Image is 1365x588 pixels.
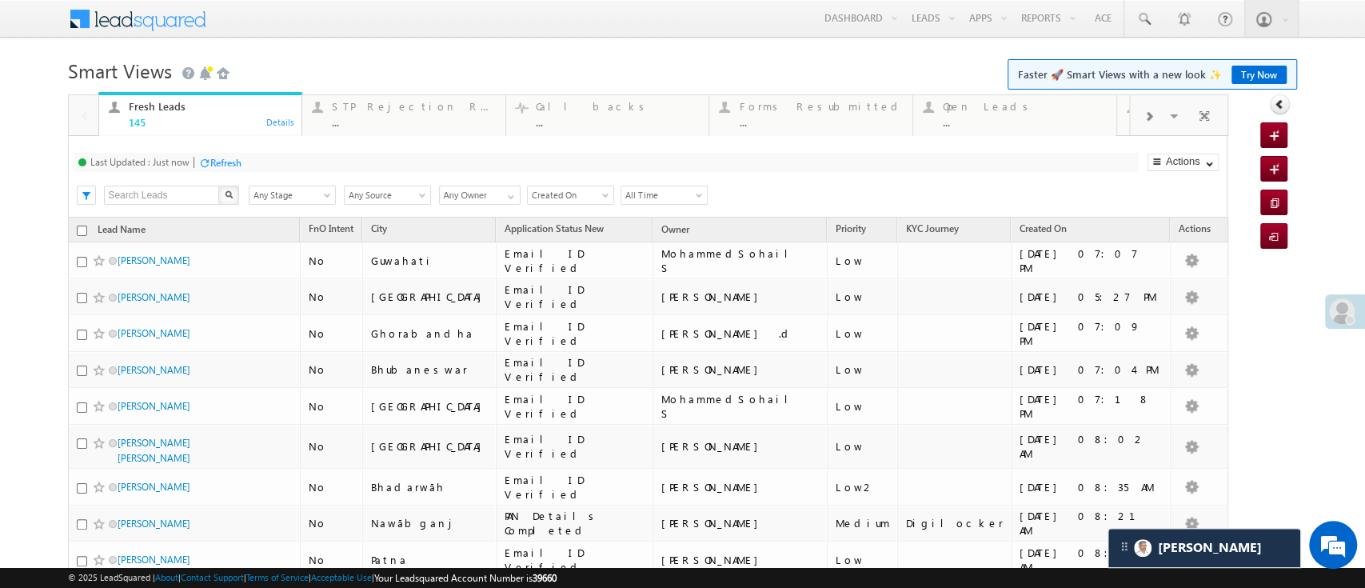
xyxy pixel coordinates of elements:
[661,553,820,567] div: [PERSON_NAME]
[118,291,190,303] a: [PERSON_NAME]
[1231,66,1287,84] a: Try Now
[309,290,355,304] div: No
[344,186,431,205] a: Any Source
[505,95,710,135] a: Call backs...
[836,399,890,414] div: Low
[249,186,336,205] a: Any Stage
[371,399,489,414] div: [GEOGRAPHIC_DATA]
[505,432,645,461] div: Email ID Verified
[210,157,241,169] div: Refresh
[1158,540,1262,555] span: Carter
[898,220,967,241] a: KYC Journey
[836,290,890,304] div: Low
[1020,246,1163,275] div: [DATE] 07:07 PM
[129,100,293,113] div: Fresh Leads
[301,95,506,135] a: STP Rejection Reason...
[309,254,355,268] div: No
[528,188,609,202] span: Created On
[505,355,645,384] div: Email ID Verified
[536,116,700,128] div: ...
[836,222,866,234] span: Priority
[371,254,489,268] div: Guwahati
[505,546,645,574] div: Email ID Verified
[345,188,425,202] span: Any Source
[344,185,431,205] div: Lead Source Filter
[68,570,557,586] span: © 2025 LeadSquared | | | | |
[249,185,336,205] div: Lead Stage Filter
[181,572,244,582] a: Contact Support
[1020,546,1163,574] div: [DATE] 08:21 AM
[104,186,220,205] input: Search Leads
[621,186,708,205] a: All Time
[661,290,820,304] div: [PERSON_NAME]
[118,554,190,566] a: [PERSON_NAME]
[912,95,1117,135] a: Open Leads...
[1108,528,1301,568] div: carter-dragCarter[PERSON_NAME]
[309,439,355,454] div: No
[943,100,1107,113] div: Open Leads
[332,116,496,128] div: ...
[708,95,913,135] a: Forms Resubmitted...
[505,392,645,421] div: Email ID Verified
[836,553,890,567] div: Low
[828,220,874,241] a: Priority
[1020,222,1067,234] span: Created On
[1018,66,1287,82] span: Faster 🚀 Smart Views with a new look ✨
[90,221,154,242] a: Lead Name
[332,100,496,113] div: STP Rejection Reason
[661,480,820,494] div: [PERSON_NAME]
[661,246,820,275] div: MohammedSohail S
[309,222,353,234] span: FnO Intent
[309,326,355,341] div: No
[739,116,903,128] div: ...
[371,290,489,304] div: [GEOGRAPHIC_DATA]
[309,516,355,530] div: No
[371,362,489,377] div: Bhubaneswar
[1134,539,1151,557] img: Carter
[661,439,820,454] div: [PERSON_NAME]
[225,190,233,198] img: Search
[439,185,519,205] div: Owner Filter
[1012,220,1075,241] a: Created On
[505,246,645,275] div: Email ID Verified
[661,516,820,530] div: [PERSON_NAME]
[309,480,355,494] div: No
[246,572,309,582] a: Terms of Service
[301,220,361,241] a: FnO Intent
[505,473,645,502] div: Email ID Verified
[1147,154,1219,171] button: Actions
[118,437,190,464] a: [PERSON_NAME] [PERSON_NAME]
[363,220,395,241] a: City
[906,516,1004,530] div: Digilocker
[118,518,190,530] a: [PERSON_NAME]
[371,553,489,567] div: Patna
[118,327,190,339] a: [PERSON_NAME]
[836,362,890,377] div: Low
[536,100,700,113] div: Call backs
[836,254,890,268] div: Low
[505,222,604,234] span: Application Status New
[505,282,645,311] div: Email ID Verified
[943,116,1107,128] div: ...
[1020,509,1163,538] div: [DATE] 08:21 AM
[836,516,890,530] div: Medium
[499,186,519,202] a: Show All Items
[249,188,330,202] span: Any Stage
[309,399,355,414] div: No
[739,100,903,113] div: Forms Resubmitted
[129,116,293,128] div: 145
[371,480,489,494] div: Bhadarwāh
[661,223,689,235] span: Owner
[118,481,190,493] a: [PERSON_NAME]
[836,480,890,494] div: Low2
[118,254,190,266] a: [PERSON_NAME]
[1020,319,1163,348] div: [DATE] 07:09 PM
[90,156,190,168] div: Last Updated : Just now
[371,222,387,234] span: City
[371,439,489,454] div: [GEOGRAPHIC_DATA]
[311,572,372,582] a: Acceptable Use
[374,572,557,584] span: Your Leadsquared Account Number is
[1118,540,1131,553] img: carter-drag
[661,362,820,377] div: [PERSON_NAME]
[1171,220,1219,241] span: Actions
